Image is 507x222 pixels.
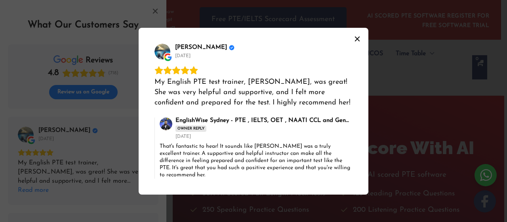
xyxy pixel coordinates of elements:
a: Review by Ivana Gligoroska [175,44,234,51]
div: [DATE] [175,133,191,140]
button: Close [351,33,364,45]
div: [DATE] [175,53,191,59]
div: Verified Customer [229,45,234,50]
img: Ivana Gligoroska [154,44,170,60]
a: View on Google [154,44,170,60]
div: My English PTE test trainer, [PERSON_NAME], was great! She was very helpful and supportive, and I... [154,77,353,108]
div: Owner Reply [177,126,204,131]
span: EnglishWise Sydney - PTE , IELTS, OET , NAATI CCL and General English coaching and classes in [GE... [175,118,352,124]
img: EnglishWise Sydney - PTE , IELTS, OET , NAATI CCL and General English coaching and classes in Sydney [160,118,172,130]
div: Rating: 5.0 out of 5 [154,66,353,75]
span: [PERSON_NAME] [175,44,227,51]
div: That's fantastic to hear! It sounds like [PERSON_NAME] was a truly excellent trainer. A supportiv... [160,143,353,179]
a: Review by EnglishWise Sydney - PTE , IELTS, OET , NAATI CCL and General English coaching and clas... [175,118,352,124]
